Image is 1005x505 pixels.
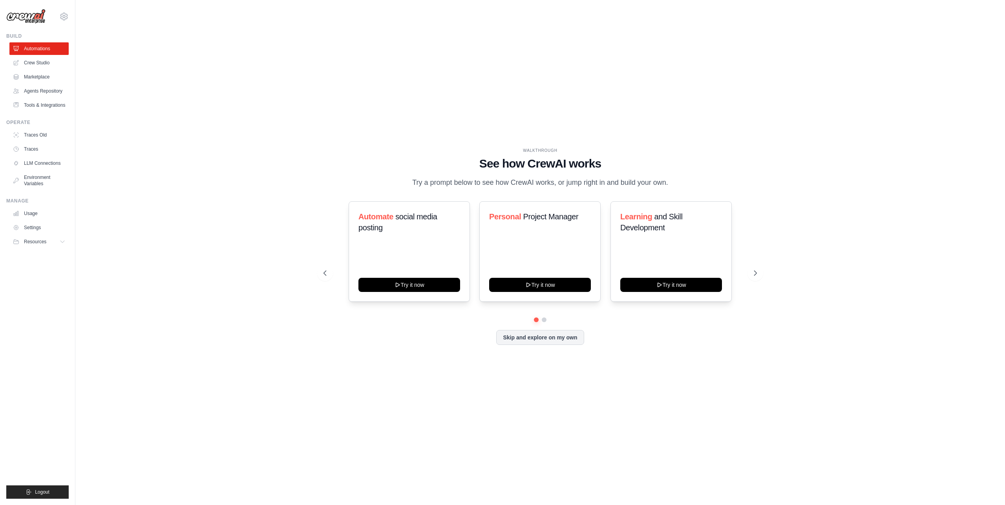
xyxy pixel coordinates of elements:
span: Logout [35,489,49,495]
a: Marketplace [9,71,69,83]
a: Automations [9,42,69,55]
a: Tools & Integrations [9,99,69,111]
button: Logout [6,485,69,499]
a: Usage [9,207,69,220]
a: Crew Studio [9,57,69,69]
span: Learning [620,212,652,221]
div: Manage [6,198,69,204]
img: Logo [6,9,46,24]
span: social media posting [358,212,437,232]
p: Try a prompt below to see how CrewAI works, or jump right in and build your own. [408,177,672,188]
span: Personal [489,212,521,221]
a: Traces Old [9,129,69,141]
a: Agents Repository [9,85,69,97]
a: LLM Connections [9,157,69,170]
div: Operate [6,119,69,126]
button: Try it now [489,278,591,292]
span: Resources [24,239,46,245]
span: and Skill Development [620,212,682,232]
span: Automate [358,212,393,221]
a: Traces [9,143,69,155]
h1: See how CrewAI works [323,157,757,171]
button: Try it now [620,278,722,292]
a: Environment Variables [9,171,69,190]
button: Skip and explore on my own [496,330,584,345]
button: Resources [9,235,69,248]
span: Project Manager [523,212,579,221]
a: Settings [9,221,69,234]
div: WALKTHROUGH [323,148,757,153]
button: Try it now [358,278,460,292]
div: Build [6,33,69,39]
